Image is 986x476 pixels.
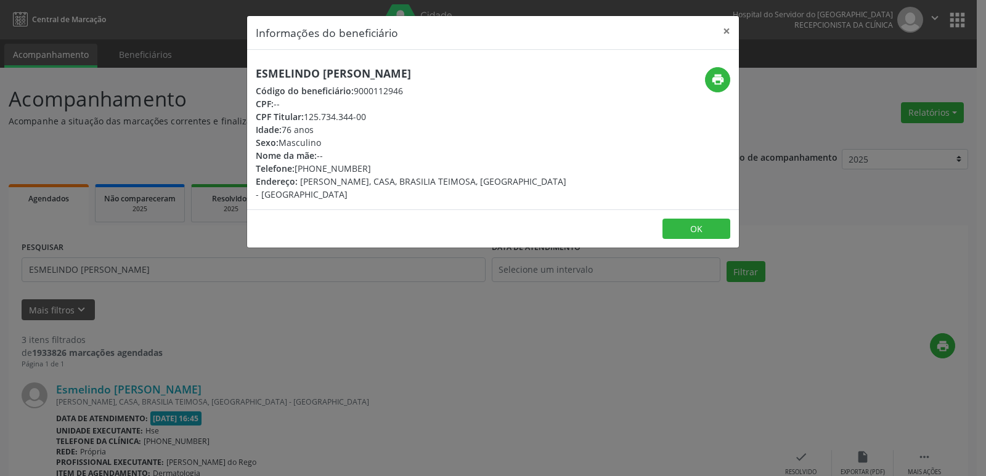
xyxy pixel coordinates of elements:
div: 9000112946 [256,84,566,97]
div: -- [256,97,566,110]
span: Idade: [256,124,282,135]
button: print [705,67,730,92]
span: [PERSON_NAME], CASA, BRASILIA TEIMOSA, [GEOGRAPHIC_DATA] - [GEOGRAPHIC_DATA] [256,175,566,200]
div: 125.734.344-00 [256,110,566,123]
span: CPF: [256,98,274,110]
span: Nome da mãe: [256,150,317,161]
button: OK [662,219,730,240]
span: Sexo: [256,137,279,148]
div: [PHONE_NUMBER] [256,162,566,175]
button: Close [714,16,739,46]
div: Masculino [256,136,566,149]
i: print [711,73,725,86]
h5: Esmelindo [PERSON_NAME] [256,67,566,80]
span: Endereço: [256,175,298,187]
h5: Informações do beneficiário [256,25,398,41]
div: 76 anos [256,123,566,136]
span: Código do beneficiário: [256,85,354,97]
div: -- [256,149,566,162]
span: Telefone: [256,163,295,174]
span: CPF Titular: [256,111,304,123]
